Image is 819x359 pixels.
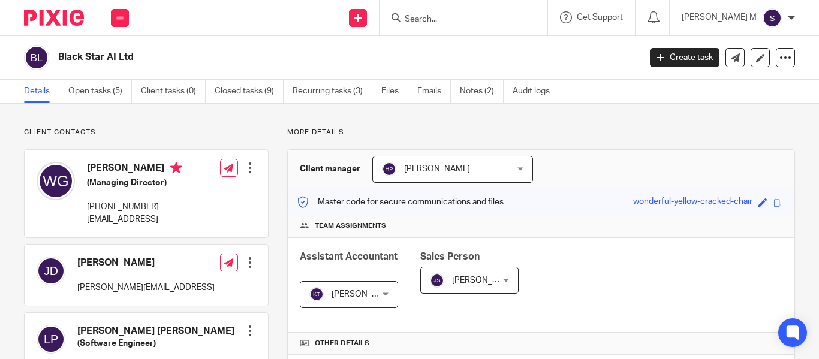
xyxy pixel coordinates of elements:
[77,337,234,349] h5: (Software Engineer)
[87,177,182,189] h5: (Managing Director)
[297,196,504,208] p: Master code for secure communications and files
[452,276,518,285] span: [PERSON_NAME]
[577,13,623,22] span: Get Support
[381,80,408,103] a: Files
[315,221,386,231] span: Team assignments
[763,8,782,28] img: svg%3E
[633,195,752,209] div: wonderful-yellow-cracked-chair
[24,128,269,137] p: Client contacts
[37,257,65,285] img: svg%3E
[382,162,396,176] img: svg%3E
[24,80,59,103] a: Details
[682,11,757,23] p: [PERSON_NAME] M
[77,282,215,294] p: [PERSON_NAME][EMAIL_ADDRESS]
[87,201,182,213] p: [PHONE_NUMBER]
[37,325,65,354] img: svg%3E
[24,10,84,26] img: Pixie
[24,45,49,70] img: svg%3E
[309,287,324,301] img: svg%3E
[300,163,360,175] h3: Client manager
[77,257,215,269] h4: [PERSON_NAME]
[77,325,234,337] h4: [PERSON_NAME] [PERSON_NAME]
[293,80,372,103] a: Recurring tasks (3)
[650,48,719,67] a: Create task
[420,252,480,261] span: Sales Person
[332,290,398,298] span: [PERSON_NAME]
[404,165,470,173] span: [PERSON_NAME]
[37,162,75,200] img: svg%3E
[215,80,284,103] a: Closed tasks (9)
[404,14,511,25] input: Search
[87,213,182,225] p: [EMAIL_ADDRESS]
[315,339,369,348] span: Other details
[430,273,444,288] img: svg%3E
[460,80,504,103] a: Notes (2)
[68,80,132,103] a: Open tasks (5)
[170,162,182,174] i: Primary
[300,252,398,261] span: Assistant Accountant
[87,162,182,177] h4: [PERSON_NAME]
[141,80,206,103] a: Client tasks (0)
[287,128,795,137] p: More details
[513,80,559,103] a: Audit logs
[417,80,451,103] a: Emails
[58,51,517,64] h2: Black Star AI Ltd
